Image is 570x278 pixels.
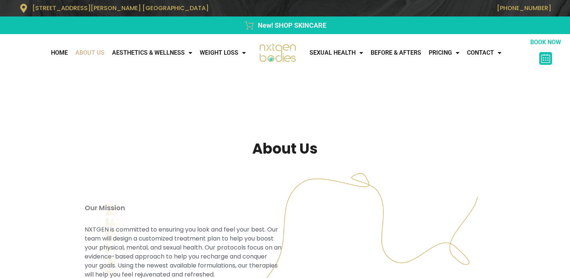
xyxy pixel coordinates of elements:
[425,45,463,60] a: Pricing
[113,139,458,158] h2: About Us
[108,45,196,60] a: AESTHETICS & WELLNESS
[19,20,551,30] a: New! SHOP SKINCARE
[4,45,250,60] nav: Menu
[32,4,209,12] span: [STREET_ADDRESS][PERSON_NAME] [GEOGRAPHIC_DATA]
[72,45,108,60] a: About Us
[85,203,281,212] p: Our Mission
[256,20,326,30] span: New! SHOP SKINCARE
[47,45,72,60] a: Home
[529,38,563,47] p: BOOK NOW
[463,45,505,60] a: CONTACT
[289,4,551,12] p: [PHONE_NUMBER]
[367,45,425,60] a: Before & Afters
[196,45,250,60] a: WEIGHT LOSS
[306,45,367,60] a: Sexual Health
[306,45,529,60] nav: Menu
